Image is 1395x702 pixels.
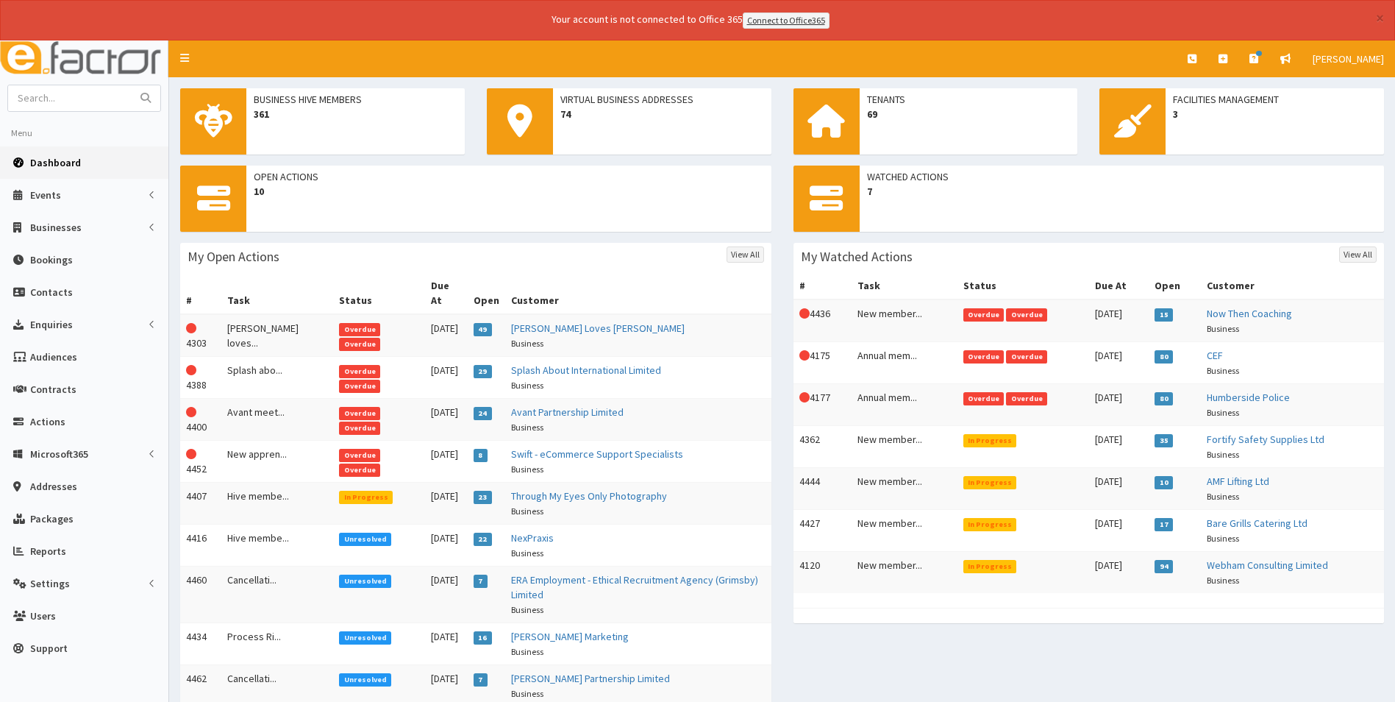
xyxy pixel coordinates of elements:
input: Search... [8,85,132,111]
span: 80 [1155,392,1173,405]
td: 4407 [180,482,221,524]
span: Bookings [30,253,73,266]
td: 4400 [180,398,221,440]
span: Dashboard [30,156,81,169]
a: Avant Partnership Limited [511,405,624,419]
span: Business Hive Members [254,92,457,107]
small: Business [1207,365,1239,376]
td: [DATE] [425,398,468,440]
span: Overdue [339,464,380,477]
a: [PERSON_NAME] Marketing [511,630,629,643]
small: Business [1207,575,1239,586]
span: Overdue [1006,392,1047,405]
small: Business [1207,449,1239,460]
span: 74 [560,107,764,121]
td: Cancellati... [221,566,333,623]
span: 49 [474,323,492,336]
th: # [793,272,852,299]
span: Overdue [963,308,1005,322]
td: Annual mem... [852,341,957,383]
th: Task [852,272,957,299]
span: 22 [474,533,492,546]
td: [DATE] [1089,425,1149,467]
td: 4460 [180,566,221,623]
small: Business [511,547,543,559]
a: [PERSON_NAME] Partnership Limited [511,672,670,685]
small: Business [511,380,543,391]
small: Business [511,338,543,349]
td: Annual mem... [852,383,957,425]
span: Unresolved [339,575,391,588]
span: Contacts [30,286,73,299]
span: In Progress [963,434,1017,447]
small: Business [1207,323,1239,334]
span: Overdue [1006,308,1047,322]
td: 4416 [180,524,221,566]
small: Business [511,422,543,433]
a: CEF [1207,349,1223,362]
span: Unresolved [339,673,391,687]
span: 23 [474,491,492,504]
span: 10 [254,184,764,199]
th: Task [221,272,333,314]
span: In Progress [963,560,1017,573]
span: Overdue [339,407,380,420]
span: 8 [474,449,488,462]
span: Addresses [30,480,77,493]
small: Business [511,604,543,615]
td: New member... [852,551,957,593]
th: Due At [1089,272,1149,299]
h3: My Open Actions [188,250,279,263]
td: New member... [852,299,957,342]
td: 4444 [793,467,852,509]
span: Audiences [30,350,77,364]
th: Due At [425,272,468,314]
a: Splash About International Limited [511,364,661,377]
span: In Progress [963,476,1017,489]
div: Your account is not connected to Office 365 [260,12,1121,29]
span: 29 [474,365,492,378]
td: [DATE] [1089,299,1149,342]
td: New member... [852,467,957,509]
td: New appren... [221,440,333,482]
span: 17 [1155,518,1173,531]
td: [DATE] [425,623,468,664]
a: View All [1339,247,1377,263]
i: This Action is overdue! [186,449,196,459]
td: [PERSON_NAME] loves... [221,314,333,357]
span: Support [30,642,68,655]
th: Customer [505,272,771,314]
span: Overdue [339,380,380,393]
td: 4175 [793,341,852,383]
span: 35 [1155,434,1173,447]
span: 94 [1155,560,1173,573]
td: 4362 [793,425,852,467]
td: [DATE] [425,566,468,623]
span: Virtual Business Addresses [560,92,764,107]
span: Overdue [963,392,1005,405]
a: Now Then Coaching [1207,307,1292,320]
span: Enquiries [30,318,73,331]
small: Business [1207,491,1239,502]
span: Actions [30,415,65,428]
h3: My Watched Actions [801,250,913,263]
th: Status [333,272,425,314]
span: 7 [867,184,1377,199]
span: Unresolved [339,631,391,645]
span: Facilities Management [1173,92,1377,107]
td: [DATE] [425,440,468,482]
td: 4388 [180,356,221,398]
th: Customer [1201,272,1384,299]
td: New member... [852,509,957,551]
th: # [180,272,221,314]
i: This Action is overdue! [186,323,196,333]
a: Fortify Safety Supplies Ltd [1207,433,1324,446]
td: 4427 [793,509,852,551]
span: Unresolved [339,533,391,546]
span: Tenants [867,92,1071,107]
td: 4120 [793,551,852,593]
span: Settings [30,577,70,590]
span: 3 [1173,107,1377,121]
span: 7 [474,575,488,588]
i: This Action is overdue! [799,392,810,403]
